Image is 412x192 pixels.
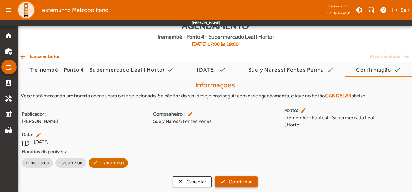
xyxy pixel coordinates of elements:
[29,67,167,73] div: Tremembé - Ponto 4 - Supermercado Leal ( Horto)
[5,63,12,71] mat-icon: edit_calendar
[327,10,350,16] span: TPE Taubaté/SP
[167,66,174,73] mat-icon: check
[229,178,252,185] span: Confirmar
[5,79,12,86] mat-icon: perm_contact_calendar
[327,2,350,10] div: Versão: 2.2.2
[22,110,146,118] strong: Publicador:
[197,67,219,73] div: [DATE]
[215,53,216,60] span: |
[34,138,49,146] span: [DATE]
[5,48,12,55] mat-icon: work_history
[218,66,226,73] mat-icon: check
[391,5,410,15] button: Sair
[153,118,277,125] span: Suely Naressi Fontes Penna
[22,131,33,138] strong: Data:
[187,111,194,117] mat-icon: edit
[5,126,12,134] mat-icon: stadium
[19,53,60,60] span: Etapa anterior
[156,41,274,48] span: [DATE] 17:00 às 19:00
[156,32,274,41] span: Tremembé - Ponto 4 - Supermercado Leal ( Horto)
[401,5,410,15] span: Sair
[21,92,410,100] div: Você está marcando um horário apenas para o dia selecionado. Se não for do seu desejo prosseguir ...
[22,148,408,155] strong: Horários disponíveis:
[393,66,401,73] mat-icon: check
[15,1,108,19] a: Testemunho Metropolitano
[325,93,352,99] strong: CANCELAR
[2,4,15,16] mat-icon: menu
[101,160,125,166] span: 17:00 19:00
[38,5,108,15] span: Testemunho Metropolitano
[215,176,257,187] button: Confirmar
[22,138,29,146] mat-icon: [DATE]
[356,67,393,73] div: Confirmação
[284,107,298,114] strong: Ponto:
[5,95,12,102] mat-icon: handyman
[17,1,35,19] img: Logo TPE
[326,66,334,73] mat-icon: check
[153,110,185,118] strong: Companheiro :
[187,178,206,185] span: Cancelar
[284,114,376,129] span: Tremembé - Ponto 4 - Supermercado Leal ( Horto)
[5,111,12,118] mat-icon: post_add
[59,160,83,166] span: 15:00 17:00
[248,67,327,73] div: Suely Naressi Fontes Penna
[36,132,43,138] mat-icon: edit
[19,53,27,59] mat-icon: arrow_back
[173,176,212,187] button: Cancelar
[21,81,410,89] h4: Informações
[22,118,146,125] span: [PERSON_NAME]
[5,32,12,39] mat-icon: home
[26,160,49,166] span: 11:00 13:00
[300,107,308,113] mat-icon: edit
